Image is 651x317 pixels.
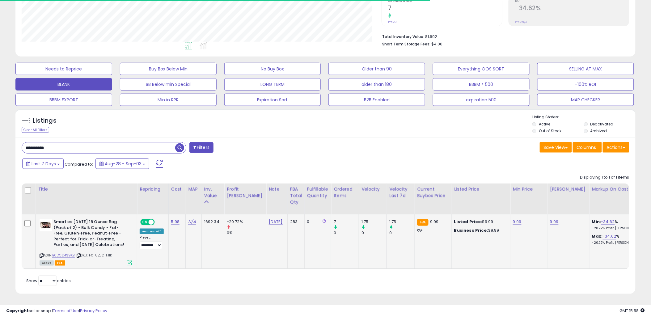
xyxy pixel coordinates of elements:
div: $9.99 [454,228,505,233]
span: Aug-28 - Sep-03 [105,161,142,167]
div: Displaying 1 to 1 of 1 items [580,175,629,180]
button: -100% ROI [537,78,634,91]
span: Columns [577,144,596,150]
div: Ordered Items [334,186,356,199]
p: -20.72% Profit [PERSON_NAME] [592,241,643,245]
h5: Listings [33,116,57,125]
div: -20.72% [227,219,266,225]
span: $4.00 [432,41,443,47]
div: [PERSON_NAME] [550,186,587,192]
a: Terms of Use [53,308,79,314]
a: 9.99 [550,219,559,225]
a: Privacy Policy [80,308,107,314]
div: Velocity Last 7d [389,186,412,199]
h2: 7 [388,5,502,13]
button: older than 180 [328,78,425,91]
div: 1692.34 [204,219,219,225]
div: Title [38,186,134,192]
span: Compared to: [65,161,93,167]
a: -34.62 [603,233,616,239]
span: ON [141,220,149,225]
button: BBBM > 500 [433,78,530,91]
button: expiration 500 [433,94,530,106]
div: Fulfillable Quantity [307,186,328,199]
span: Last 7 Days [32,161,56,167]
div: seller snap | | [6,308,107,314]
b: Listed Price: [454,219,482,225]
div: Note [269,186,285,192]
button: Min in RPR [120,94,217,106]
b: Smarties [DATE] 18 Ounce Bag (Pack of 2) - Bulk Candy - Fat-Free, Gluten-Free, Peanut-Free - Perf... [53,219,129,249]
div: 7 [334,219,359,225]
div: Clear All Filters [22,127,49,133]
div: 0 [361,230,387,236]
span: 2025-09-11 15:58 GMT [620,308,645,314]
button: SELLING AT MAX [537,63,634,75]
b: Business Price: [454,227,488,233]
span: Show: entries [26,278,71,284]
div: Min Price [513,186,545,192]
button: BB Below min Special [120,78,217,91]
label: Out of Stock [539,128,561,133]
a: B0DCD4S9XB [52,253,75,258]
strong: Copyright [6,308,29,314]
small: Prev: 0 [388,20,397,24]
div: % [592,219,643,230]
div: 1.75 [361,219,387,225]
a: 9.99 [513,219,522,225]
div: 0 [334,230,359,236]
button: Actions [603,142,629,153]
div: 1.75 [389,219,414,225]
span: All listings currently available for purchase on Amazon [40,260,54,266]
div: ASIN: [40,219,132,265]
b: Total Inventory Value: [383,34,425,39]
span: FBA [55,260,65,266]
button: Last 7 Days [22,158,64,169]
button: MAP CHECKER [537,94,634,106]
button: LONG TERM [224,78,321,91]
div: Markup on Cost [592,186,645,192]
a: [DATE] [269,219,283,225]
button: Save View [540,142,572,153]
div: 0 [307,219,326,225]
small: FBA [417,219,429,226]
button: B2B Enabled [328,94,425,106]
div: 0 [389,230,414,236]
label: Archived [590,128,607,133]
h2: -34.62% [515,5,629,13]
small: Prev: N/A [515,20,527,24]
a: 5.98 [171,219,180,225]
span: | SKU: F0-8ZJ2-TJIK [76,253,112,258]
div: Listed Price [454,186,508,192]
div: Current Buybox Price [417,186,449,199]
p: Listing States: [532,114,636,120]
button: No Buy Box [224,63,321,75]
span: 9.99 [430,219,439,225]
p: -20.72% Profit [PERSON_NAME] [592,226,643,230]
button: Older than 90 [328,63,425,75]
label: Active [539,121,550,127]
div: MAP [188,186,199,192]
button: Columns [573,142,602,153]
span: OFF [154,220,164,225]
div: % [592,234,643,245]
a: -34.62 [601,219,615,225]
button: Everything OOS SORT [433,63,530,75]
button: Filters [189,142,213,153]
th: The percentage added to the cost of goods (COGS) that forms the calculator for Min & Max prices. [590,184,648,214]
div: Amazon AI * [140,229,164,234]
div: Cost [171,186,183,192]
b: Min: [592,219,601,225]
div: Repricing [140,186,166,192]
a: N/A [188,219,196,225]
div: 0% [227,230,266,236]
button: Buy Box Below Min [120,63,217,75]
div: FBA Total Qty [290,186,302,205]
button: Aug-28 - Sep-03 [95,158,149,169]
li: $1,692 [383,32,625,40]
div: Profit [PERSON_NAME] [227,186,264,199]
b: Max: [592,233,603,239]
b: Short Term Storage Fees: [383,41,431,47]
div: Inv. value [204,186,222,199]
div: $9.99 [454,219,505,225]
